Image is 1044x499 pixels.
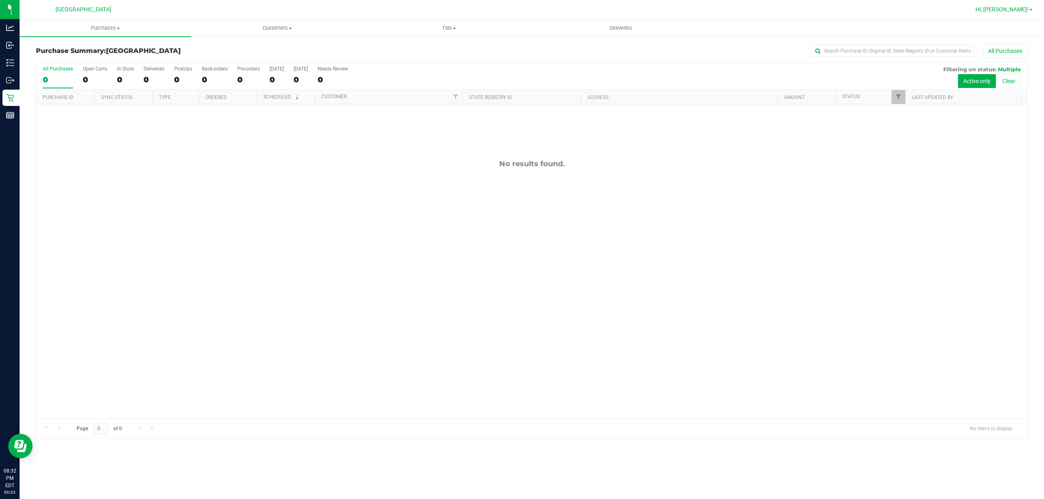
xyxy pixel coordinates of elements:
th: Address [581,90,778,104]
div: PickUps [174,66,192,72]
a: Filter [449,90,462,104]
a: Ordered [206,95,227,100]
a: Scheduled [263,94,301,100]
a: Deliveries [535,20,707,37]
div: Back-orders [202,66,228,72]
a: Sync Status [101,95,133,100]
span: Purchases [20,24,191,32]
inline-svg: Analytics [6,24,14,32]
button: Clear [997,74,1021,88]
a: Type [159,95,171,100]
div: All Purchases [43,66,73,72]
input: Search Purchase ID, Original ID, State Registry ID or Customer Name... [812,45,975,57]
div: No results found. [36,159,1027,168]
div: 0 [174,75,192,84]
inline-svg: Inventory [6,59,14,67]
p: 08:32 PM EDT [4,467,16,489]
span: Multiple [998,66,1021,73]
span: [GEOGRAPHIC_DATA] [106,47,181,55]
p: 09/23 [4,489,16,495]
div: 0 [117,75,134,84]
a: State Registry ID [469,95,512,100]
a: Last Updated By [912,95,953,100]
span: [GEOGRAPHIC_DATA] [55,6,111,13]
div: [DATE] [294,66,308,72]
div: 0 [83,75,107,84]
div: 0 [237,75,260,84]
a: Status [842,94,860,99]
h3: Purchase Summary: [36,47,367,55]
div: 0 [144,75,164,84]
a: Filter [891,90,905,104]
button: All Purchases [983,44,1028,58]
a: Purchase ID [42,95,73,100]
inline-svg: Reports [6,111,14,119]
iframe: Resource center [8,434,33,458]
div: 0 [43,75,73,84]
inline-svg: Outbound [6,76,14,84]
span: Customers [192,24,363,32]
inline-svg: Retail [6,94,14,102]
span: Deliveries [599,24,643,32]
span: Page of 0 [70,422,128,435]
div: 0 [318,75,348,84]
div: 0 [270,75,284,84]
span: Tills [363,24,534,32]
span: Hi, [PERSON_NAME]! [975,6,1029,13]
a: Amount [784,95,805,100]
div: 0 [294,75,308,84]
a: Purchases [20,20,191,37]
inline-svg: Inbound [6,41,14,49]
div: Needs Review [318,66,348,72]
div: 0 [202,75,228,84]
div: [DATE] [270,66,284,72]
span: No items to display [963,422,1019,435]
span: Filtering on status: [943,66,996,73]
div: Deliveries [144,66,164,72]
div: Pre-orders [237,66,260,72]
div: Open Carts [83,66,107,72]
a: Tills [363,20,535,37]
div: In Store [117,66,134,72]
a: Customers [191,20,363,37]
a: Customer [321,94,347,99]
button: Active only [958,74,996,88]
